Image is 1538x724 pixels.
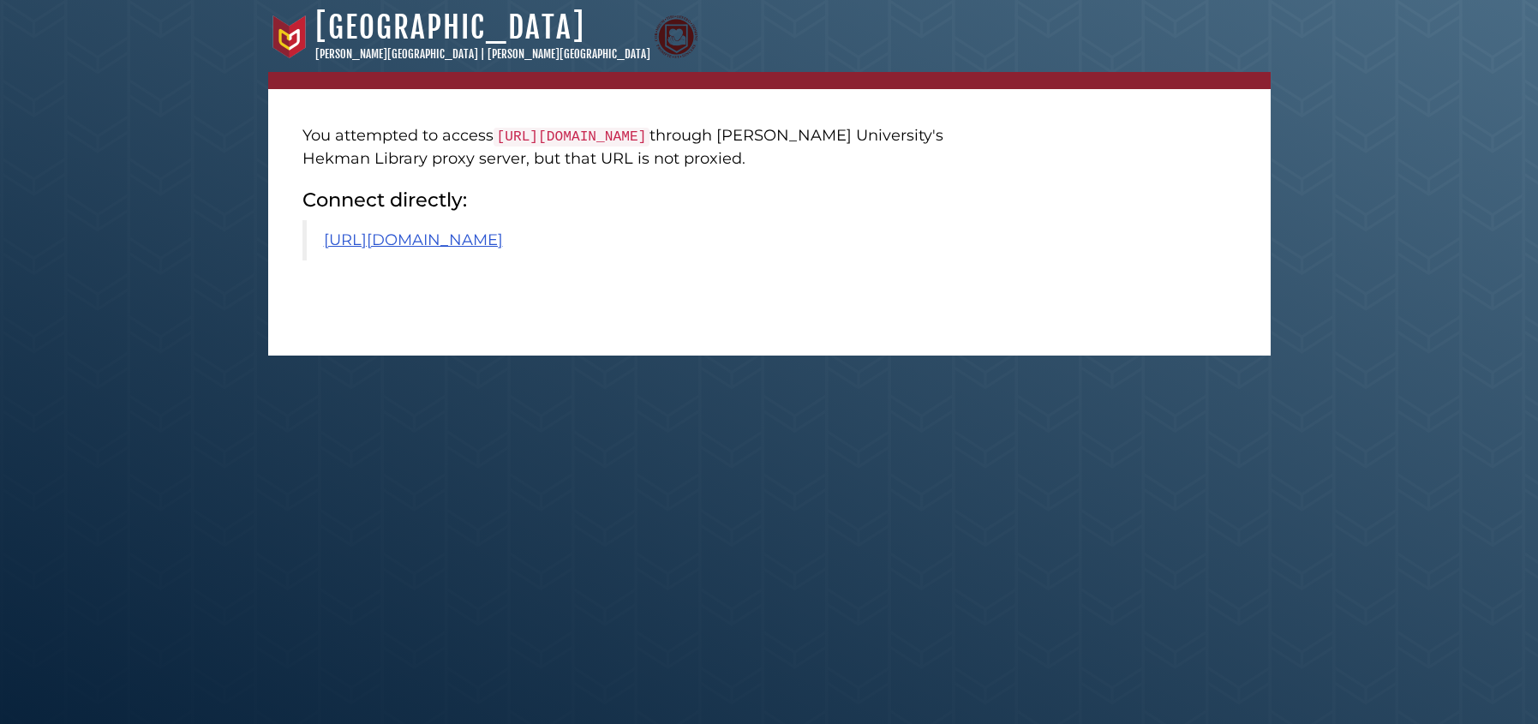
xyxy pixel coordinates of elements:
code: [URL][DOMAIN_NAME] [494,128,650,147]
img: Calvin University [268,15,311,58]
a: [GEOGRAPHIC_DATA] [315,9,585,46]
img: Calvin Theological Seminary [655,15,697,58]
a: [URL][DOMAIN_NAME] [324,230,503,249]
p: [PERSON_NAME][GEOGRAPHIC_DATA] | [PERSON_NAME][GEOGRAPHIC_DATA] [315,46,650,63]
p: You attempted to access through [PERSON_NAME] University's Hekman Library proxy server, but that ... [302,124,992,171]
h2: Connect directly: [302,188,992,212]
nav: breadcrumb [268,72,1271,89]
